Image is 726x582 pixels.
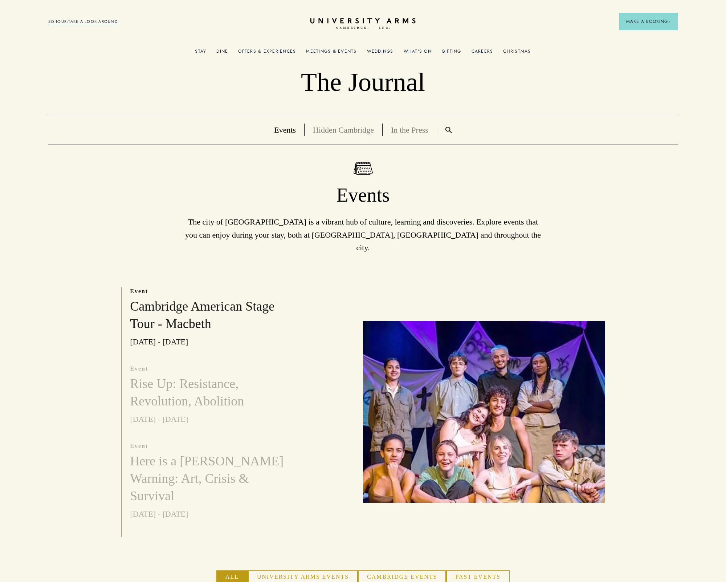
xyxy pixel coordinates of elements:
a: Offers & Experiences [238,49,296,58]
a: event Rise Up: Resistance, Revolution, Abolition [DATE] - [DATE] [122,365,296,425]
a: Dine [216,49,228,58]
a: Meetings & Events [306,49,356,58]
img: Search [445,127,452,133]
button: Make a BookingArrow icon [619,13,678,30]
a: event Here is a [PERSON_NAME] Warning: Art, Crisis & Survival [DATE] - [DATE] [122,442,296,520]
a: Home [310,18,416,29]
a: Weddings [367,49,393,58]
p: The Journal [48,67,677,98]
img: image-c8454d006a76c629cd640f06d64df91d64b6d178-2880x1180-heif [363,321,605,503]
a: Stay [195,49,206,58]
a: Gifting [442,49,461,58]
p: event [130,287,296,295]
a: 3D TOUR:TAKE A LOOK AROUND [48,19,118,25]
a: Hidden Cambridge [313,125,374,134]
a: Events [274,125,296,134]
p: [DATE] - [DATE] [130,413,296,425]
a: In the Press [391,125,428,134]
p: event [130,365,296,373]
h1: Events [48,183,677,207]
p: [DATE] - [DATE] [130,335,296,348]
h3: Cambridge American Stage Tour - Macbeth [130,298,296,333]
span: Make a Booking [626,18,670,25]
h3: Here is a [PERSON_NAME] Warning: Art, Crisis & Survival [130,453,296,505]
h3: Rise Up: Resistance, Revolution, Abolition [130,375,296,410]
a: Careers [472,49,493,58]
p: [DATE] - [DATE] [130,508,296,520]
a: What's On [404,49,432,58]
img: Events [354,162,373,175]
p: The city of [GEOGRAPHIC_DATA] is a vibrant hub of culture, learning and discoveries. Explore even... [181,215,544,254]
a: event Cambridge American Stage Tour - Macbeth [DATE] - [DATE] [122,287,296,348]
a: Christmas [503,49,531,58]
p: event [130,442,296,450]
img: Arrow icon [668,20,670,23]
a: Search [437,127,460,133]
